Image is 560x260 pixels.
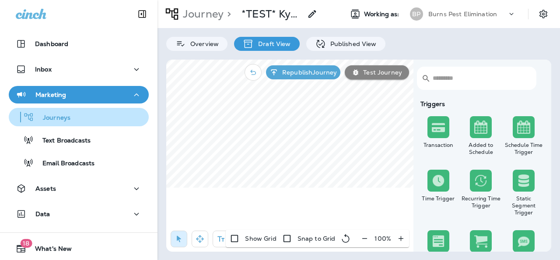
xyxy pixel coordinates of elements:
[224,7,231,21] p: >
[241,7,302,21] p: *TEST* Kynan Post Service Journey
[9,240,149,257] button: 18What's New
[462,195,501,209] div: Recurring Time Trigger
[9,61,149,78] button: Inbox
[9,180,149,197] button: Assets
[428,11,497,18] p: Burns Pest Elimination
[9,35,149,53] button: Dashboard
[410,7,423,21] div: BP
[35,91,66,98] p: Marketing
[535,6,551,22] button: Settings
[297,235,336,242] p: Snap to Grid
[419,195,458,202] div: Time Trigger
[186,40,219,47] p: Overview
[254,40,290,47] p: Draft View
[9,205,149,223] button: Data
[364,11,401,18] span: Working as:
[130,5,154,23] button: Collapse Sidebar
[20,239,32,248] span: 18
[462,142,501,156] div: Added to Schedule
[9,108,149,126] button: Journeys
[9,153,149,172] button: Email Broadcasts
[504,142,543,156] div: Schedule Time Trigger
[279,69,337,76] p: Republish Journey
[360,69,402,76] p: Test Journey
[34,137,91,145] p: Text Broadcasts
[9,131,149,149] button: Text Broadcasts
[179,7,224,21] p: Journey
[35,40,68,47] p: Dashboard
[35,185,56,192] p: Assets
[417,100,545,107] div: Triggers
[35,66,52,73] p: Inbox
[26,245,72,256] span: What's New
[419,142,458,149] div: Transaction
[34,114,70,122] p: Journeys
[9,86,149,103] button: Marketing
[345,65,409,79] button: Test Journey
[34,160,94,168] p: Email Broadcasts
[374,235,391,242] p: 100 %
[266,65,340,79] button: RepublishJourney
[504,195,543,216] div: Static Segment Trigger
[326,40,377,47] p: Published View
[35,210,50,217] p: Data
[245,235,276,242] p: Show Grid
